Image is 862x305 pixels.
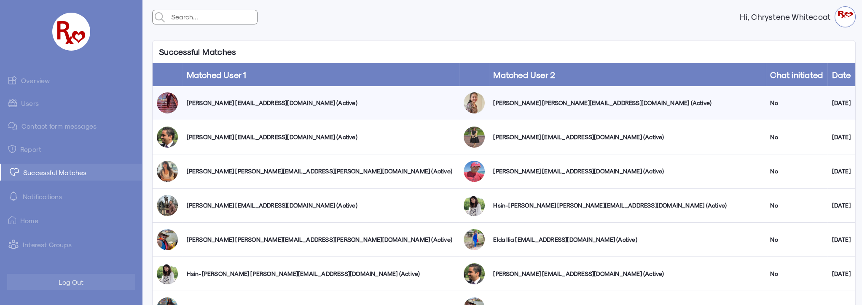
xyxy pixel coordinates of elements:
[7,274,135,290] button: Log Out
[187,201,455,210] div: [PERSON_NAME] [EMAIL_ADDRESS][DOMAIN_NAME] (Active)
[153,40,242,63] p: Successful Matches
[770,235,823,244] div: No
[770,167,823,175] div: No
[464,263,485,284] img: jgty61vlcar7nyaxwxt4.jpg
[832,99,851,107] div: [DATE]
[8,216,16,224] img: ic-home.png
[493,167,762,175] div: [PERSON_NAME] [EMAIL_ADDRESS][DOMAIN_NAME] (Active)
[157,161,178,182] img: ukzd1p09er7c4gkkhusb.jpg
[770,133,823,141] div: No
[8,145,16,153] img: admin-ic-report.svg
[464,127,485,148] img: sprzqvic8eekeuxb5o7m.jpg
[832,235,851,244] div: [DATE]
[157,127,178,148] img: jgty61vlcar7nyaxwxt4.jpg
[187,133,455,141] div: [PERSON_NAME] [EMAIL_ADDRESS][DOMAIN_NAME] (Active)
[187,99,455,107] div: [PERSON_NAME] [EMAIL_ADDRESS][DOMAIN_NAME] (Active)
[464,92,485,113] img: damcq6z6skfbom31qzan.jpg
[169,10,257,24] input: Search...
[493,201,762,210] div: Hsin-[PERSON_NAME] [PERSON_NAME][EMAIL_ADDRESS][DOMAIN_NAME] (Active)
[832,133,851,141] div: [DATE]
[770,201,823,210] div: No
[8,122,17,130] img: admin-ic-contact-message.svg
[157,229,178,250] img: stoxbr6mqmahal6cjiue.jpg
[153,10,167,24] img: admin-search.svg
[770,99,823,107] div: No
[770,270,823,278] div: No
[832,201,851,210] div: [DATE]
[187,167,455,175] div: [PERSON_NAME] [PERSON_NAME][EMAIL_ADDRESS][PERSON_NAME][DOMAIN_NAME] (Active)
[10,168,19,176] img: matched.svg
[493,235,762,244] div: Elda Ilia [EMAIL_ADDRESS][DOMAIN_NAME] (Active)
[8,76,17,84] img: admin-ic-overview.svg
[493,133,762,141] div: [PERSON_NAME] [EMAIL_ADDRESS][DOMAIN_NAME] (Active)
[493,70,555,80] a: Matched User 2
[157,92,178,113] img: wqvojgutefnepjyixm91.jpg
[157,263,178,284] img: tgllwhcayzxyy8kmxxg6.jpg
[8,239,19,249] img: intrestGropus.svg
[740,13,835,21] strong: Hi, Chrystene Whitecoat
[493,270,762,278] div: [PERSON_NAME] [EMAIL_ADDRESS][DOMAIN_NAME] (Active)
[187,70,247,80] a: Matched User 1
[832,70,851,80] a: Date
[493,99,762,107] div: [PERSON_NAME] [PERSON_NAME][EMAIL_ADDRESS][DOMAIN_NAME] (Active)
[157,195,178,216] img: elkq2wcnvjhhkb0c226g.jpg
[464,229,485,250] img: bqyw3pcvq7u7qt03gnct.jpg
[8,99,17,107] img: admin-ic-users.svg
[464,195,485,216] img: tgllwhcayzxyy8kmxxg6.jpg
[8,191,19,201] img: notification-default-white.svg
[832,270,851,278] div: [DATE]
[187,235,455,244] div: [PERSON_NAME] [PERSON_NAME][EMAIL_ADDRESS][PERSON_NAME][DOMAIN_NAME] (Active)
[770,70,823,80] a: Chat initiated
[832,167,851,175] div: [DATE]
[464,161,485,182] img: dhau8bdsf38xjveakrpm.png
[187,270,455,278] div: Hsin-[PERSON_NAME] [PERSON_NAME][EMAIL_ADDRESS][DOMAIN_NAME] (Active)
